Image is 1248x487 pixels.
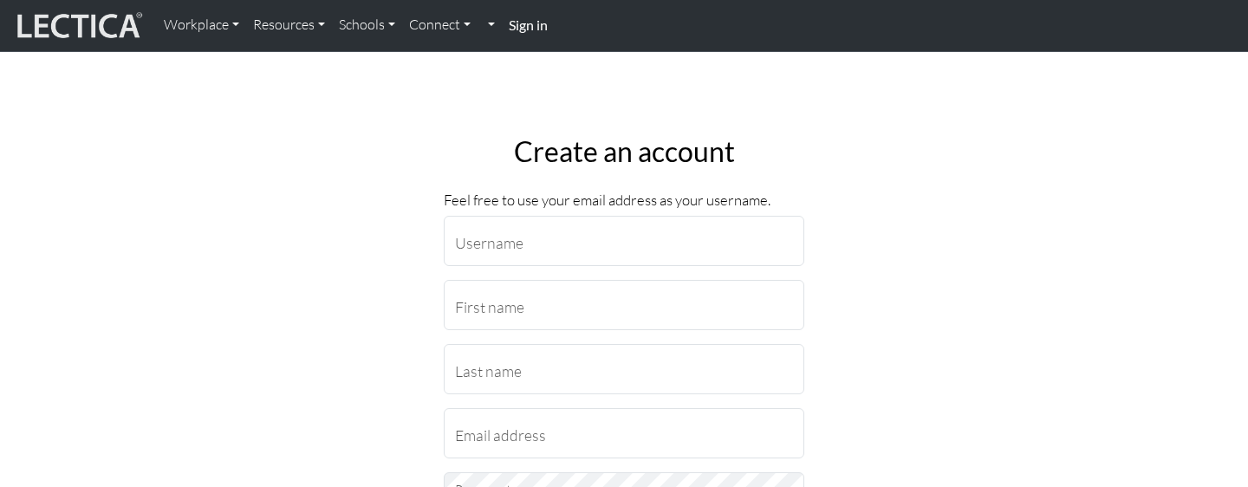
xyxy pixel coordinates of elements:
[444,344,804,394] input: Last name
[332,7,402,43] a: Schools
[444,280,804,330] input: First name
[402,7,478,43] a: Connect
[157,7,246,43] a: Workplace
[509,16,548,33] strong: Sign in
[444,216,804,266] input: Username
[502,7,555,44] a: Sign in
[444,408,804,458] input: Email address
[444,189,804,212] p: Feel free to use your email address as your username.
[246,7,332,43] a: Resources
[13,10,143,42] img: lecticalive
[444,135,804,168] h2: Create an account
